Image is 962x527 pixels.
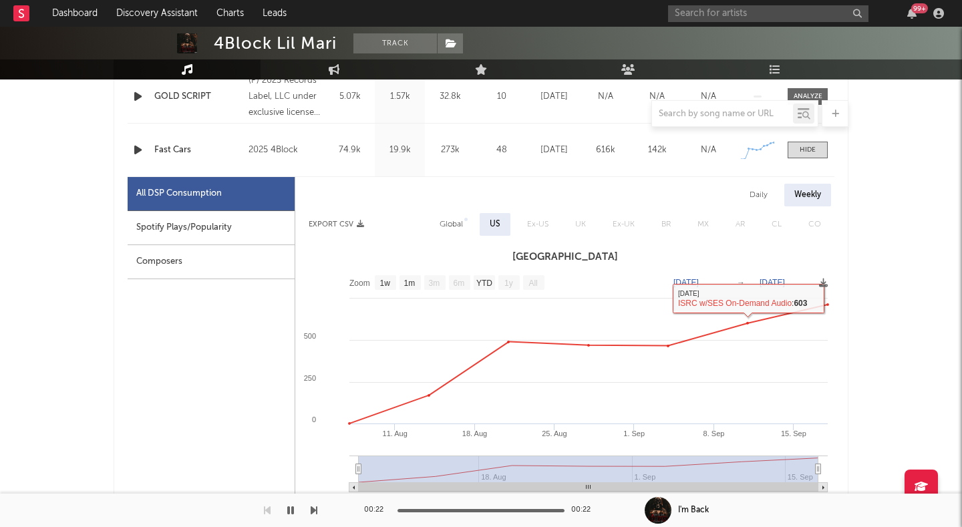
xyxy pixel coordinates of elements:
div: All DSP Consumption [136,186,222,202]
div: 99 + [911,3,928,13]
div: Composers [128,245,295,279]
div: 00:22 [571,502,598,518]
text: 250 [304,374,316,382]
div: N/A [686,144,731,157]
div: (P) 2025 Records Label, LLC under exclusive license from [PERSON_NAME] [249,73,321,121]
text: Zoom [349,279,370,288]
div: 48 [478,144,525,157]
div: Global [440,216,463,232]
input: Search for artists [668,5,868,22]
button: Export CSV [309,220,364,228]
a: Fast Cars [154,144,242,157]
div: 1.57k [378,90,422,104]
text: 1w [380,279,391,288]
a: GOLD SCRIPT [154,90,242,104]
div: Weekly [784,184,831,206]
div: US [490,216,500,232]
div: 2025 4Block [249,142,321,158]
div: 4Block Lil Mari [214,33,337,53]
text: All [528,279,537,288]
text: 11. Aug [383,429,408,437]
text: [DATE] [673,278,699,287]
text: 8. Sep [703,429,725,437]
text: 1. Sep [623,429,645,437]
text: 18. Aug [462,429,487,437]
div: N/A [583,90,628,104]
div: [DATE] [532,144,577,157]
div: [DATE] [532,90,577,104]
text: 3m [429,279,440,288]
div: 616k [583,144,628,157]
button: 99+ [907,8,917,19]
div: N/A [635,90,679,104]
text: [DATE] [760,278,785,287]
div: N/A [686,90,731,104]
text: 0 [312,415,316,423]
div: 32.8k [428,90,472,104]
input: Search by song name or URL [652,109,793,120]
text: → [737,278,745,287]
div: 273k [428,144,472,157]
div: All DSP Consumption [128,177,295,211]
text: YTD [476,279,492,288]
div: 74.9k [328,144,371,157]
div: 142k [635,144,679,157]
div: I'm Back [678,504,709,516]
div: 00:22 [364,502,391,518]
div: 5.07k [328,90,371,104]
text: 15. Sep [781,429,806,437]
button: Track [353,33,437,53]
text: 500 [304,332,316,340]
div: Daily [740,184,778,206]
div: Spotify Plays/Popularity [128,211,295,245]
text: 1y [504,279,513,288]
div: 10 [478,90,525,104]
text: 6m [454,279,465,288]
div: 19.9k [378,144,422,157]
text: 1m [404,279,416,288]
text: 25. Aug [542,429,567,437]
h3: [GEOGRAPHIC_DATA] [295,249,834,265]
